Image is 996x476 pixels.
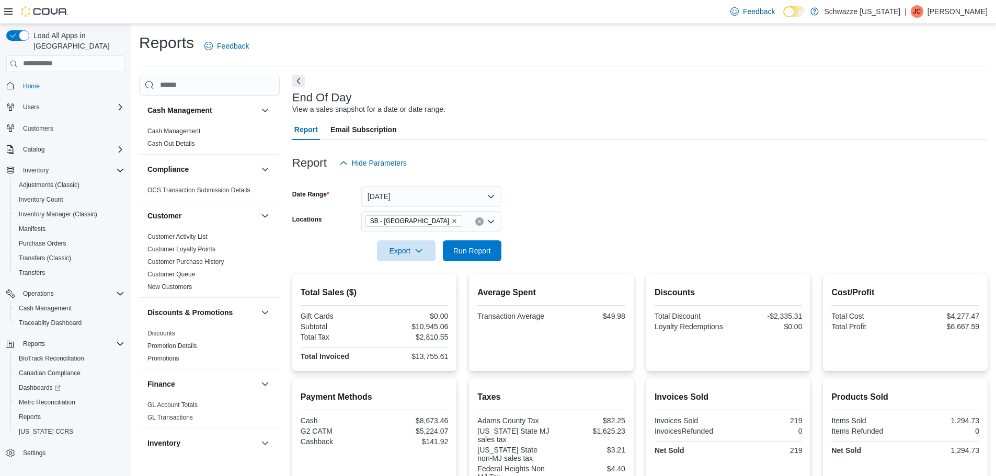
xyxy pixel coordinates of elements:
button: BioTrack Reconciliation [10,351,129,366]
span: GL Transactions [147,413,193,422]
span: Operations [23,289,54,298]
span: Settings [19,446,124,459]
a: Dashboards [15,381,65,394]
a: Manifests [15,223,50,235]
span: Transfers (Classic) [19,254,71,262]
span: Traceabilty Dashboard [19,319,82,327]
span: Catalog [23,145,44,154]
button: Transfers [10,265,129,280]
h2: Discounts [655,286,803,299]
a: Dashboards [10,380,129,395]
span: Report [294,119,318,140]
a: Customer Loyalty Points [147,246,215,253]
button: Discounts & Promotions [259,306,271,319]
button: Cash Management [259,104,271,117]
span: Email Subscription [330,119,397,140]
span: BioTrack Reconciliation [19,354,84,363]
span: Adjustments (Classic) [19,181,79,189]
div: $10,945.06 [376,322,448,331]
span: Adjustments (Classic) [15,179,124,191]
span: Inventory [19,164,124,177]
a: GL Transactions [147,414,193,421]
div: $49.98 [554,312,625,320]
span: Cash Management [147,127,200,135]
span: Load All Apps in [GEOGRAPHIC_DATA] [29,30,124,51]
button: Users [19,101,43,113]
button: [US_STATE] CCRS [10,424,129,439]
a: Customer Purchase History [147,258,224,265]
div: 219 [730,446,802,455]
span: Users [19,101,124,113]
span: Customers [19,122,124,135]
button: Catalog [2,142,129,157]
span: Reports [23,340,45,348]
span: Dashboards [19,384,61,392]
span: Customer Loyalty Points [147,245,215,253]
div: [US_STATE] State non-MJ sales tax [477,446,549,462]
div: 0 [908,427,979,435]
button: Inventory [259,437,271,449]
div: Total Cost [831,312,903,320]
a: Cash Management [147,127,200,135]
span: Transfers [19,269,45,277]
span: Customer Queue [147,270,195,278]
span: Inventory Manager (Classic) [19,210,97,218]
button: Reports [10,410,129,424]
button: Reports [19,338,49,350]
button: Next [292,75,305,87]
h3: Compliance [147,164,189,175]
span: Settings [23,449,45,457]
div: 1,294.73 [908,416,979,425]
a: Promotion Details [147,342,197,350]
span: BioTrack Reconciliation [15,352,124,365]
span: Canadian Compliance [15,367,124,379]
span: Home [19,79,124,92]
a: Transfers [15,266,49,279]
button: Inventory [2,163,129,178]
a: BioTrack Reconciliation [15,352,88,365]
strong: Net Sold [831,446,861,455]
a: Traceabilty Dashboard [15,317,86,329]
h3: End Of Day [292,91,352,104]
h2: Payment Methods [301,391,449,403]
span: SB - [GEOGRAPHIC_DATA] [370,216,449,226]
span: Customers [23,124,53,133]
span: Operations [19,287,124,300]
div: Cash Management [139,125,280,154]
a: Inventory Count [15,193,67,206]
a: Settings [19,447,50,459]
h3: Finance [147,379,175,389]
a: Inventory Manager (Classic) [15,208,101,220]
span: Cash Out Details [147,140,195,148]
span: Reports [19,338,124,350]
button: Transfers (Classic) [10,251,129,265]
span: Discounts [147,329,175,338]
button: Home [2,78,129,94]
button: Inventory Manager (Classic) [10,207,129,222]
a: Metrc Reconciliation [15,396,79,409]
a: Canadian Compliance [15,367,85,379]
button: Compliance [147,164,257,175]
div: -$2,335.31 [730,312,802,320]
div: Loyalty Redemptions [655,322,726,331]
button: Compliance [259,163,271,176]
span: Home [23,82,40,90]
button: Discounts & Promotions [147,307,257,318]
h2: Cost/Profit [831,286,979,299]
button: Reports [2,336,129,351]
div: Customer [139,230,280,297]
div: $13,755.61 [376,352,448,361]
span: Export [383,240,429,261]
div: $82.25 [554,416,625,425]
button: Finance [259,378,271,390]
span: Transfers [15,266,124,279]
div: $6,667.59 [908,322,979,331]
span: SB - Federal Heights [365,215,462,227]
a: Discounts [147,330,175,337]
button: [DATE] [361,186,501,207]
a: OCS Transaction Submission Details [147,187,250,194]
button: Export [377,240,436,261]
button: Manifests [10,222,129,236]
